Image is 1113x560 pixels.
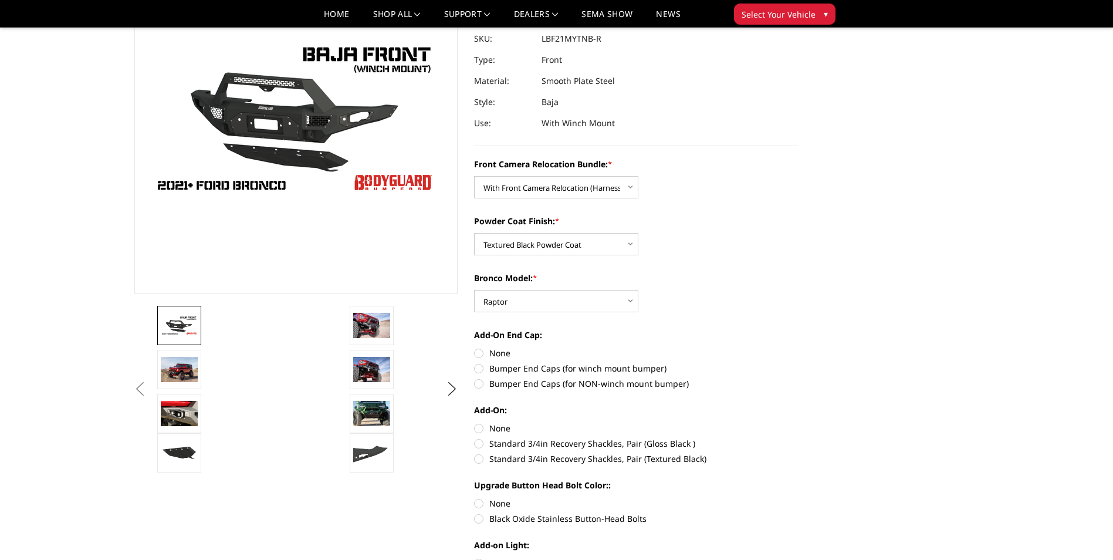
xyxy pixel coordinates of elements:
a: SEMA Show [581,10,632,27]
label: Add-on Light: [474,539,798,551]
iframe: Chat Widget [1054,504,1113,560]
img: Relocates Front Parking Sensors & Accepts Rigid LED Lights Ignite Series [161,401,198,426]
a: Support [444,10,490,27]
label: Front Camera Relocation Bundle: [474,158,798,170]
span: Select Your Vehicle [742,8,816,21]
a: News [656,10,680,27]
label: Standard 3/4in Recovery Shackles, Pair (Gloss Black ) [474,437,798,450]
dt: Style: [474,92,533,113]
label: Bronco Model: [474,272,798,284]
label: Black Oxide Stainless Button-Head Bolts [474,512,798,525]
dd: LBF21MYTNB-R [542,28,601,49]
dd: Smooth Plate Steel [542,70,615,92]
dt: Type: [474,49,533,70]
button: Select Your Vehicle [734,4,835,25]
button: Next [443,380,461,398]
button: Previous [131,380,149,398]
dd: Baja [542,92,559,113]
label: None [474,422,798,434]
label: None [474,497,798,510]
dt: Use: [474,113,533,134]
span: ▾ [824,8,828,20]
label: Powder Coat Finish: [474,215,798,227]
img: Bodyguard Ford Bronco [161,315,198,336]
a: shop all [373,10,421,27]
img: Reinforced Steel Bolt-On Skid Plate, included with all purchases [161,443,198,464]
dd: Front [542,49,562,70]
label: Upgrade Button Head Bolt Color:: [474,479,798,491]
label: Bumper End Caps (for winch mount bumper) [474,362,798,375]
label: Bumper End Caps (for NON-winch mount bumper) [474,377,798,390]
img: Bolt-on end cap. Widens your Bronco bumper to match the factory fender flares. [353,443,390,464]
label: Add-On: [474,404,798,416]
img: Bronco Baja Front (winch mount) [161,357,198,382]
label: Add-On End Cap: [474,329,798,341]
label: Standard 3/4in Recovery Shackles, Pair (Textured Black) [474,453,798,465]
label: None [474,347,798,359]
dt: SKU: [474,28,533,49]
img: Bronco Baja Front (winch mount) [353,401,390,426]
img: Bronco Baja Front (winch mount) [353,313,390,338]
a: Home [324,10,349,27]
img: Bronco Baja Front (winch mount) [353,357,390,382]
dt: Material: [474,70,533,92]
dd: With Winch Mount [542,113,615,134]
a: Dealers [514,10,559,27]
